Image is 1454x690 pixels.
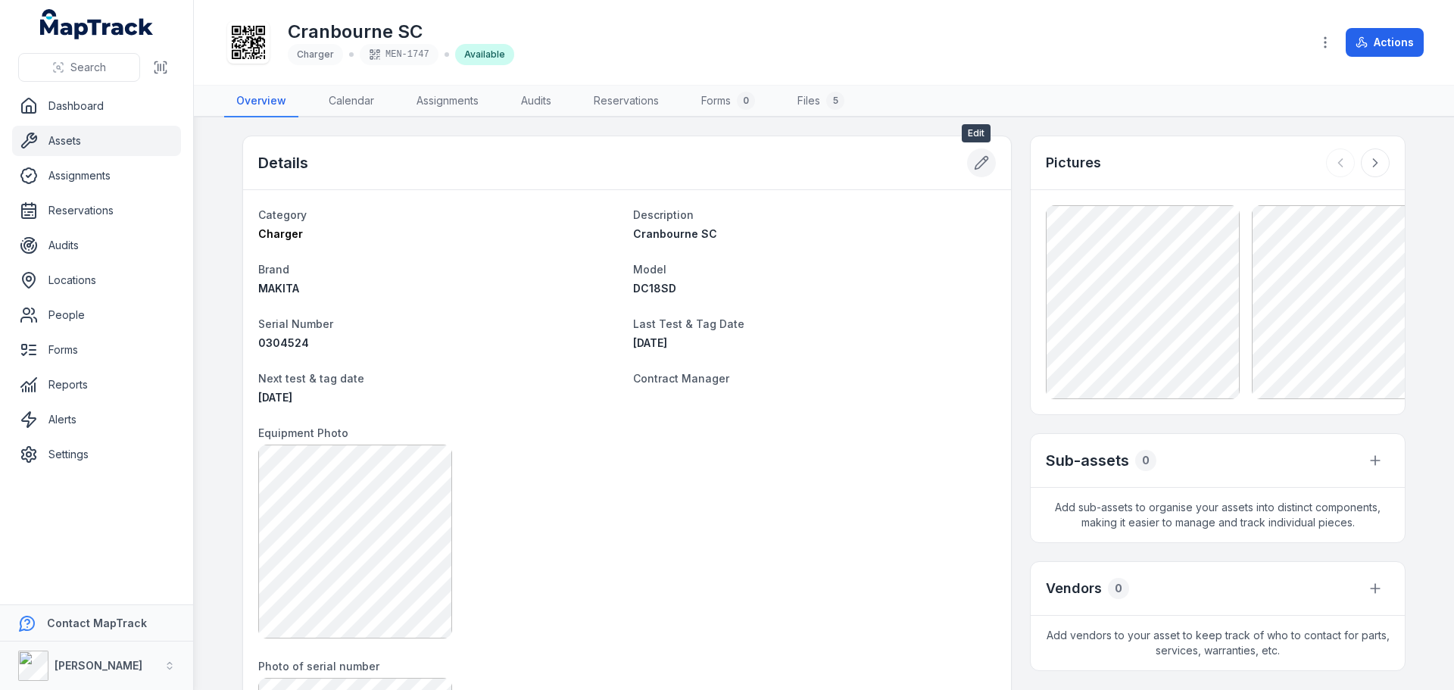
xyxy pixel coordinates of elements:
[12,161,181,191] a: Assignments
[258,227,303,240] span: Charger
[1046,578,1102,599] h3: Vendors
[12,300,181,330] a: People
[633,263,666,276] span: Model
[258,372,364,385] span: Next test & tag date
[258,426,348,439] span: Equipment Photo
[47,617,147,629] strong: Contact MapTrack
[1135,450,1156,471] div: 0
[1108,578,1129,599] div: 0
[404,86,491,117] a: Assignments
[1346,28,1424,57] button: Actions
[12,195,181,226] a: Reservations
[12,230,181,261] a: Audits
[258,208,307,221] span: Category
[737,92,755,110] div: 0
[785,86,856,117] a: Files5
[224,86,298,117] a: Overview
[258,660,379,673] span: Photo of serial number
[258,317,333,330] span: Serial Number
[70,60,106,75] span: Search
[1031,616,1405,670] span: Add vendors to your asset to keep track of who to contact for parts, services, warranties, etc.
[633,208,694,221] span: Description
[962,124,991,142] span: Edit
[455,44,514,65] div: Available
[509,86,563,117] a: Audits
[689,86,767,117] a: Forms0
[40,9,154,39] a: MapTrack
[18,53,140,82] button: Search
[12,335,181,365] a: Forms
[12,370,181,400] a: Reports
[258,336,309,349] span: 0304524
[633,282,676,295] span: DC18SD
[12,265,181,295] a: Locations
[55,659,142,672] strong: [PERSON_NAME]
[360,44,438,65] div: MEN-1747
[12,439,181,470] a: Settings
[1046,450,1129,471] h2: Sub-assets
[258,391,292,404] time: 2/7/2026, 12:00:00 AM
[633,372,729,385] span: Contract Manager
[317,86,386,117] a: Calendar
[582,86,671,117] a: Reservations
[633,227,717,240] span: Cranbourne SC
[288,20,514,44] h1: Cranbourne SC
[297,48,334,60] span: Charger
[1046,152,1101,173] h3: Pictures
[633,336,667,349] span: [DATE]
[12,91,181,121] a: Dashboard
[1031,488,1405,542] span: Add sub-assets to organise your assets into distinct components, making it easier to manage and t...
[12,126,181,156] a: Assets
[633,336,667,349] time: 8/7/2025, 12:00:00 AM
[258,391,292,404] span: [DATE]
[258,282,299,295] span: MAKITA
[633,317,744,330] span: Last Test & Tag Date
[258,263,289,276] span: Brand
[12,404,181,435] a: Alerts
[258,152,308,173] h2: Details
[826,92,844,110] div: 5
